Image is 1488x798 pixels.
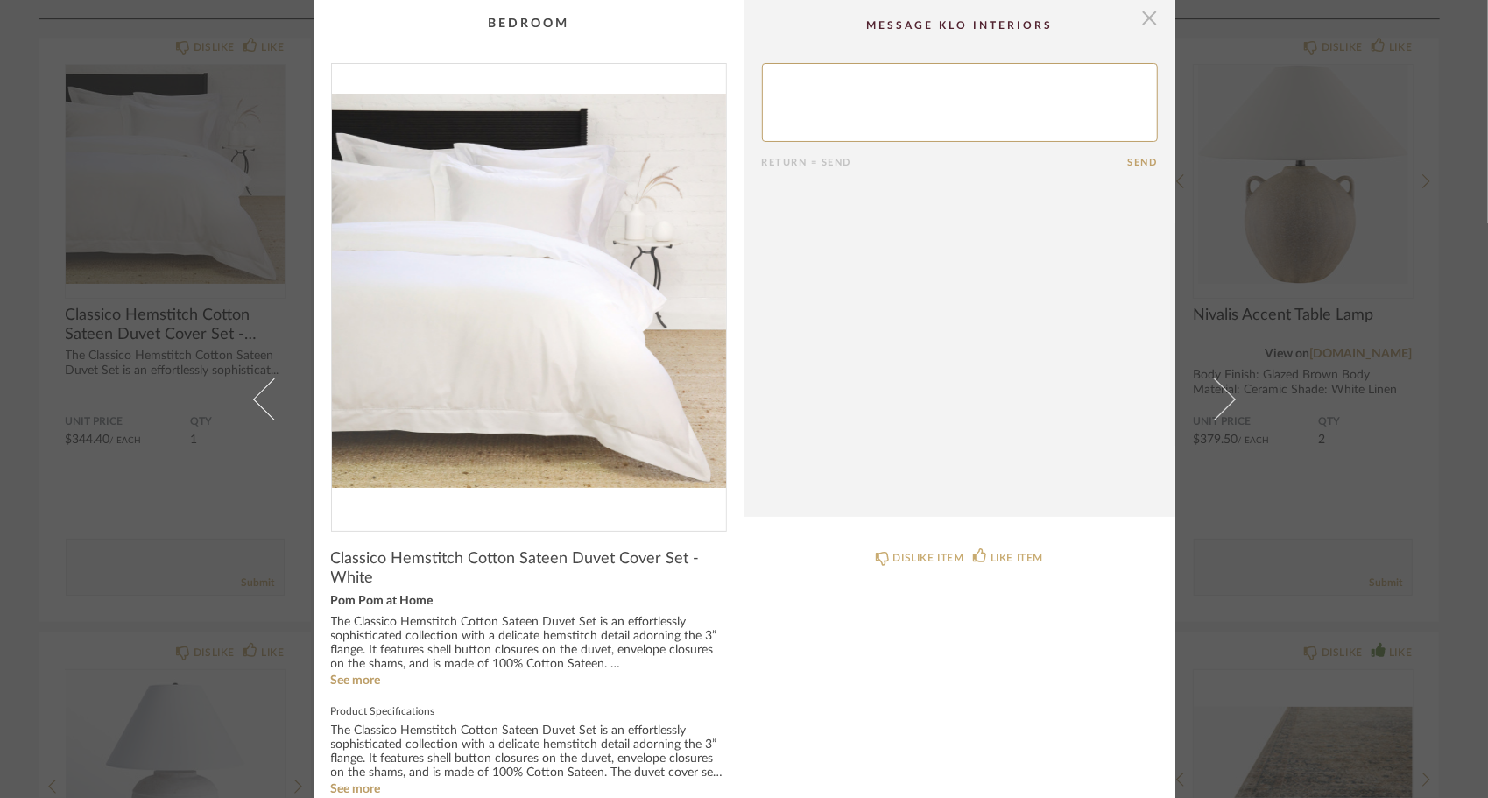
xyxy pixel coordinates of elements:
[331,674,381,687] a: See more
[331,783,381,795] a: See more
[331,595,727,609] div: Pom Pom at Home
[332,64,726,517] div: 0
[1128,157,1158,168] button: Send
[991,549,1043,567] div: LIKE ITEM
[331,724,727,780] div: The Classico Hemstitch Cotton Sateen Duvet Set is an effortlessly sophisticated collection with a...
[893,549,964,567] div: DISLIKE ITEM
[762,157,1128,168] div: Return = Send
[331,616,727,672] div: The Classico Hemstitch Cotton Sateen Duvet Set is an effortlessly sophisticated collection with a...
[332,64,726,517] img: 376a1975-7edf-448d-acb4-74a71f9884e0_1000x1000.jpg
[331,549,727,588] span: Classico Hemstitch Cotton Sateen Duvet Cover Set - White
[331,703,727,717] label: Product Specifications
